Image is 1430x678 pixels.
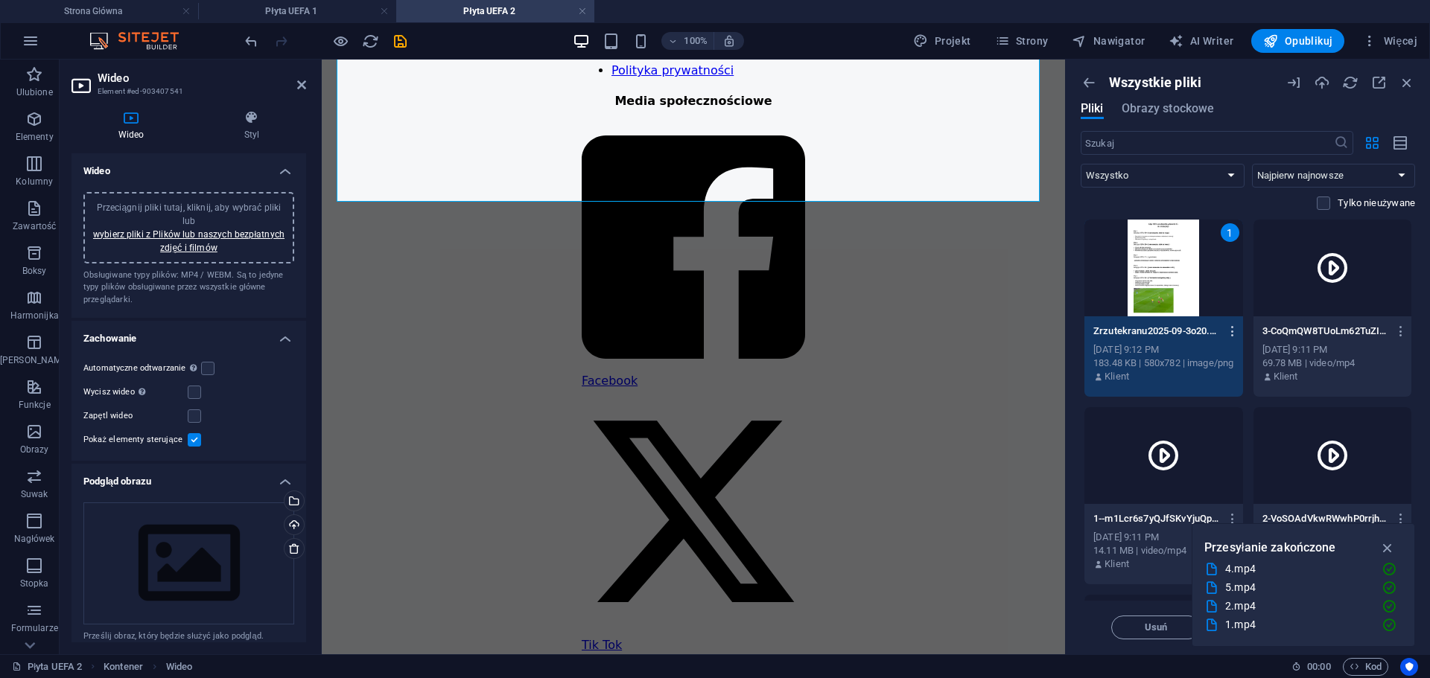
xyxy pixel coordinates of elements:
[83,383,188,401] label: Wycisz wideo
[396,3,594,19] h4: Płyta UEFA 2
[1274,370,1298,383] p: Klient
[661,32,714,50] button: 100%
[1066,29,1151,53] button: Nawigator
[1263,33,1332,48] span: Opublikuj
[1093,356,1234,370] div: 183.48 KB | 580x782 | image/png
[104,658,143,676] span: Kliknij, aby zaznaczyć. Kliknij dwukrotnie, aby edytować
[19,399,51,411] p: Funkcje
[391,32,409,50] button: save
[1093,512,1220,525] p: 1--m1Lcr6s7yQJfSKvYjuQpQ.mp4
[104,658,192,676] nav: breadcrumb
[83,407,188,425] label: Zapętl wideo
[20,444,49,455] p: Obrazy
[1204,538,1336,557] p: Przesyłanie zakończone
[1081,74,1097,91] i: Pokaż wszystkie foldery
[83,269,294,307] div: Obsługiwane typy plików: MP4 / WEBM. Są to jedyne typy plików obsługiwane przez wszystkie główne ...
[684,32,708,50] h6: 100%
[198,3,396,19] h4: Płyta UEFA 1
[1093,531,1234,544] div: [DATE] 9:11 PM
[1109,74,1201,91] p: Wszystkie pliki
[1338,196,1415,210] p: Tylko nieużywane
[1093,544,1234,557] div: 14.11 MB | video/mp4
[1262,324,1389,338] p: 3-CoQmQW8TUoLm62TuZIV_qw.mp4
[242,32,260,50] button: undo
[1251,29,1344,53] button: Opublikuj
[71,153,306,180] h4: Wideo
[93,229,285,253] a: wybierz pliki z Plików lub naszych bezpłatnych zdjęć i filmów
[1350,658,1382,676] span: Kod
[197,110,306,141] h4: Styl
[14,533,55,545] p: Nagłówek
[1225,616,1370,633] div: 1.mp4
[331,32,349,50] button: Kliknij tutaj, aby wyjść z trybu podglądu i kontynuować edycję
[20,578,49,589] p: Stopka
[1342,74,1358,91] i: Przeładuj
[1093,343,1234,356] div: [DATE] 9:12 PM
[1356,29,1423,53] button: Więcej
[98,71,306,85] h2: Wideo
[1291,658,1331,676] h6: Czas sesji
[86,32,197,50] img: Editor Logo
[1307,658,1330,676] span: 00 00
[392,33,409,50] i: Zapisz (Ctrl+S)
[243,33,260,50] i: Cofnij: Zmień wideo (Ctrl+Z)
[1225,579,1370,596] div: 5.mp4
[1072,33,1145,48] span: Nawigator
[1314,74,1330,91] i: Wgraj
[16,131,54,143] p: Elementy
[907,29,976,53] div: Projekt (Ctrl+Alt+Y)
[16,176,53,188] p: Kolumny
[1145,623,1167,632] span: Usuń
[989,29,1055,53] button: Strony
[93,202,285,253] span: Przeciągnij pliki tutaj, kliknij, aby wybrać pliki lub
[1362,33,1417,48] span: Więcej
[1105,557,1129,571] p: Klient
[1163,29,1239,53] button: AI Writer
[98,85,276,98] h3: Element #ed-903407541
[1093,324,1220,338] p: Zrzutekranu2025-09-3o20.59.21-RjHKB0zZkkwhR5N8eIDTmw.png
[913,33,970,48] span: Projekt
[21,488,48,500] p: Suwak
[10,310,59,322] p: Harmonijka
[83,431,188,449] label: Pokaż elementy sterujące
[1081,131,1334,155] input: Szukaj
[1169,33,1233,48] span: AI Writer
[22,265,47,277] p: Boksy
[83,359,201,377] label: Automatyczne odtwarzanie
[12,658,82,676] a: Kliknij, aby anulować zaznaczenie. Kliknij dwukrotnie, aby otworzyć Strony
[995,33,1049,48] span: Strony
[11,622,58,634] p: Formularze
[1122,100,1215,118] span: Obrazy stockowe
[71,110,197,141] h4: Wideo
[1318,661,1320,672] span: :
[1081,100,1104,118] span: Pliki
[83,630,294,668] div: Prześlij obraz, który będzie służyć jako podgląd. Wyświetla się tylko wtedy, gdy autoodtwarzanie ...
[71,321,306,348] h4: Zachowanie
[1262,356,1403,370] div: 69.78 MB | video/mp4
[1286,74,1302,91] i: Importuj przez URL
[1370,74,1387,91] i: Maksymalizuj
[361,32,379,50] button: reload
[1262,512,1389,525] p: 2-VoSOAdVkwRWwhP0rrjhZVw.mp4
[1400,658,1418,676] button: Usercentrics
[1105,370,1129,383] p: Klient
[1225,598,1370,615] div: 2.mp4
[907,29,976,53] button: Projekt
[1111,615,1201,639] button: Usuń
[1221,223,1239,242] div: 1
[1262,343,1403,356] div: [DATE] 9:11 PM
[13,220,56,232] p: Zawartość
[83,502,294,624] div: Wybierz pliki z menedżera plików, zdjęć stockowych lub prześlij plik(i)
[1343,658,1388,676] button: Kod
[362,33,379,50] i: Przeładuj stronę
[71,464,306,490] h4: Podgląd obrazu
[722,34,736,48] i: Po zmianie rozmiaru automatycznie dostosowuje poziom powiększenia do wybranego urządzenia.
[16,86,53,98] p: Ulubione
[1225,560,1370,578] div: 4.mp4
[1399,74,1415,91] i: Zamknij
[166,658,192,676] span: Kliknij, aby zaznaczyć. Kliknij dwukrotnie, aby edytować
